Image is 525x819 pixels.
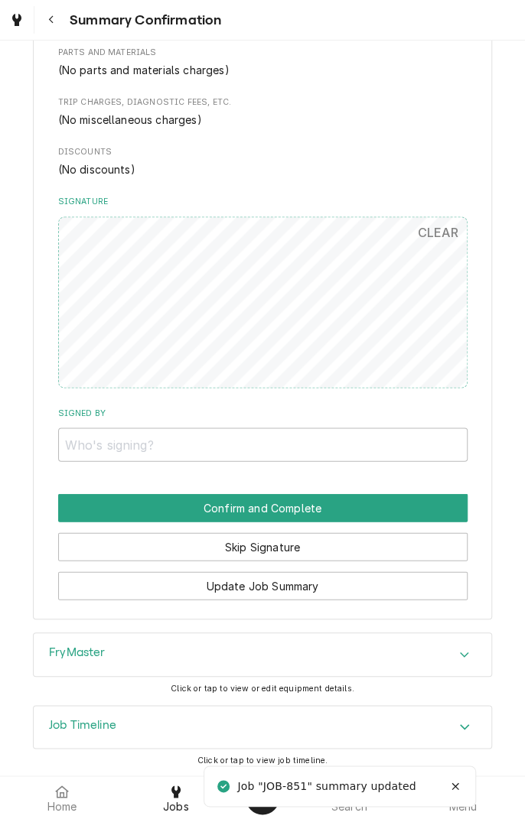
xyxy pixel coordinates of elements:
[58,532,468,561] button: Skip Signature
[33,632,492,677] div: FryMaster
[237,778,418,795] div: Job "JOB-851" summary updated
[58,47,468,59] span: Parts and Materials
[409,216,468,247] button: CLEAR
[120,779,233,816] a: Jobs
[163,801,189,813] span: Jobs
[58,196,468,388] div: Signature
[448,801,477,813] span: Menu
[171,683,354,693] span: Click or tap to view or edit equipment details.
[47,801,77,813] span: Home
[49,645,105,660] h3: FryMaster
[58,571,468,600] button: Update Job Summary
[58,493,468,600] div: Button Group
[58,161,468,177] div: Discounts List
[34,706,491,749] button: Accordion Details Expand Trigger
[49,718,116,733] h3: Job Timeline
[331,801,367,813] span: Search
[34,706,491,749] div: Accordion Header
[34,633,491,676] div: Accordion Header
[58,493,468,522] button: Confirm and Complete
[58,146,468,158] span: Discounts
[58,146,468,177] div: Discounts
[58,427,468,461] input: Who's signing?
[58,522,468,561] div: Button Group Row
[58,493,468,522] div: Button Group Row
[58,96,468,127] div: Trip Charges, Diagnostic Fees, etc.
[58,407,468,419] label: Signed By
[58,561,468,600] div: Button Group Row
[37,6,65,34] button: Navigate back
[197,755,328,765] span: Click or tap to view job timeline.
[58,112,468,128] div: Trip Charges, Diagnostic Fees, etc. List
[65,10,221,31] span: Summary Confirmation
[58,407,468,461] div: Signed By
[58,96,468,109] span: Trip Charges, Diagnostic Fees, etc.
[33,705,492,749] div: Job Timeline
[3,6,31,34] a: Go to Jobs
[58,62,468,78] div: Parts and Materials List
[34,633,491,676] button: Accordion Details Expand Trigger
[58,47,468,77] div: Parts and Materials
[6,779,119,816] a: Home
[58,196,468,208] label: Signature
